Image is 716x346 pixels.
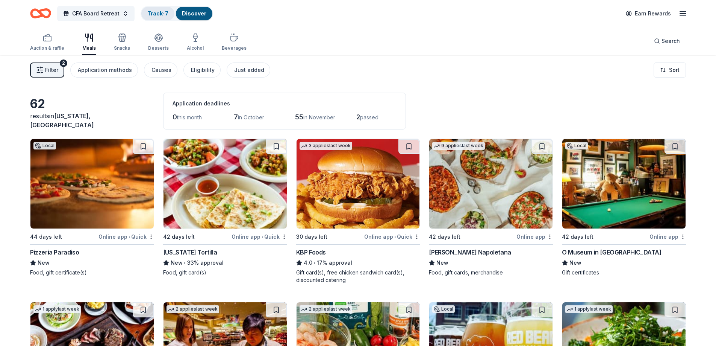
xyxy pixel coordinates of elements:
[356,113,360,121] span: 2
[30,139,154,229] img: Image for Pizzeria Paradiso
[562,232,593,241] div: 42 days left
[429,269,553,276] div: Food, gift cards, merchandise
[30,111,154,130] div: results
[565,305,613,313] div: 1 apply last week
[147,10,168,17] a: Track· 7
[238,114,264,120] span: in October
[57,6,135,21] button: CFA Board Retreat
[30,269,154,276] div: Food, gift certificate(s)
[187,45,204,51] div: Alcohol
[232,232,287,241] div: Online app Quick
[429,139,553,229] img: Image for Frank Pepe Pizzeria Napoletana
[30,62,64,78] button: Filter2
[177,114,202,120] span: this month
[662,37,680,46] span: Search
[296,248,326,257] div: KBP Foods
[163,139,287,276] a: Image for California Tortilla42 days leftOnline app•Quick[US_STATE] TortillaNew•33% approvalFood,...
[654,62,686,78] button: Sort
[234,113,238,121] span: 7
[569,258,581,267] span: New
[303,114,335,120] span: in November
[129,234,130,240] span: •
[304,258,312,267] span: 4.0
[300,142,352,150] div: 3 applies last week
[163,232,195,241] div: 42 days left
[182,10,206,17] a: Discover
[360,114,378,120] span: passed
[297,139,420,229] img: Image for KBP Foods
[163,258,287,267] div: 33% approval
[296,139,420,284] a: Image for KBP Foods3 applieslast week30 days leftOnline app•QuickKBP Foods4.0•17% approvalGift ca...
[295,113,303,121] span: 55
[187,30,204,55] button: Alcohol
[30,45,64,51] div: Auction & raffle
[33,142,56,149] div: Local
[163,139,287,229] img: Image for California Tortilla
[114,45,130,51] div: Snacks
[163,269,287,276] div: Food, gift card(s)
[167,305,219,313] div: 2 applies last week
[33,305,81,313] div: 1 apply last week
[173,113,177,121] span: 0
[436,258,448,267] span: New
[45,66,58,75] span: Filter
[562,139,686,229] img: Image for O Museum in The Mansion
[60,59,67,67] div: 2
[429,248,511,257] div: [PERSON_NAME] Napoletana
[183,62,221,78] button: Eligibility
[296,258,420,267] div: 17% approval
[163,248,217,257] div: [US_STATE] Tortilla
[114,30,130,55] button: Snacks
[173,99,397,108] div: Application deadlines
[30,112,94,129] span: [US_STATE], [GEOGRAPHIC_DATA]
[296,269,420,284] div: Gift card(s), free chicken sandwich card(s), discounted catering
[98,232,154,241] div: Online app Quick
[148,30,169,55] button: Desserts
[30,30,64,55] button: Auction & raffle
[191,66,215,75] div: Eligibility
[78,66,132,75] div: Application methods
[565,142,588,149] div: Local
[38,258,50,267] span: New
[562,139,686,276] a: Image for O Museum in The MansionLocal42 days leftOnline appO Museum in [GEOGRAPHIC_DATA]NewGift ...
[30,139,154,276] a: Image for Pizzeria ParadisoLocal44 days leftOnline app•QuickPizzeria ParadisoNewFood, gift certif...
[621,7,675,20] a: Earn Rewards
[72,9,120,18] span: CFA Board Retreat
[141,6,213,21] button: Track· 7Discover
[82,45,96,51] div: Meals
[429,139,553,276] a: Image for Frank Pepe Pizzeria Napoletana9 applieslast week42 days leftOnline app[PERSON_NAME] Nap...
[394,234,396,240] span: •
[649,232,686,241] div: Online app
[516,232,553,241] div: Online app
[648,34,686,49] button: Search
[70,62,138,78] button: Application methods
[30,96,154,111] div: 62
[30,5,51,22] a: Home
[222,30,247,55] button: Beverages
[171,258,183,267] span: New
[562,248,661,257] div: O Museum in [GEOGRAPHIC_DATA]
[82,30,96,55] button: Meals
[30,232,62,241] div: 44 days left
[227,62,270,78] button: Just added
[234,66,264,75] div: Just added
[432,305,455,313] div: Local
[144,62,177,78] button: Causes
[313,260,315,266] span: •
[562,269,686,276] div: Gift certificates
[222,45,247,51] div: Beverages
[429,232,460,241] div: 42 days left
[432,142,485,150] div: 9 applies last week
[30,112,94,129] span: in
[364,232,420,241] div: Online app Quick
[262,234,263,240] span: •
[148,45,169,51] div: Desserts
[30,248,79,257] div: Pizzeria Paradiso
[296,232,327,241] div: 30 days left
[184,260,186,266] span: •
[300,305,352,313] div: 2 applies last week
[151,66,171,75] div: Causes
[669,66,680,75] span: Sort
